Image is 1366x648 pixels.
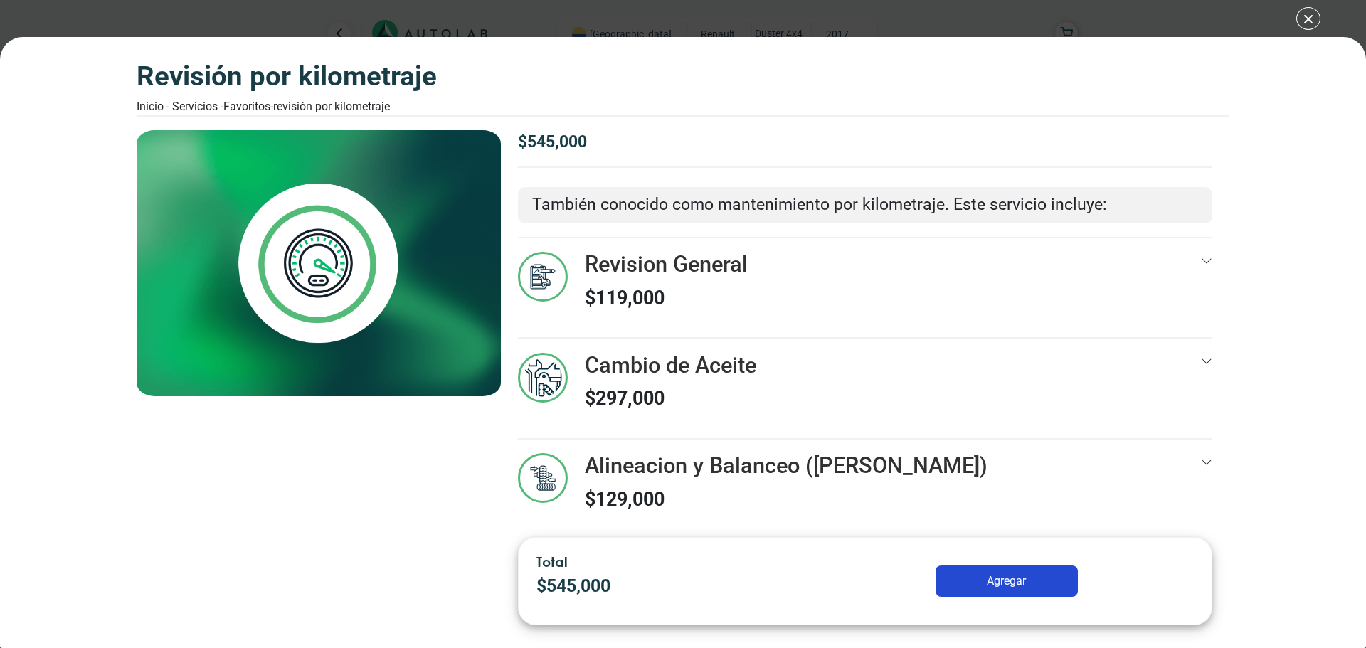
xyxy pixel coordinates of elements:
div: Inicio - Servicios - Favoritos - [137,98,437,115]
img: mantenimiento_general-v3.svg [518,353,568,403]
span: Total [536,553,568,570]
h3: Alineacion y Balanceo ([PERSON_NAME]) [585,453,988,479]
img: alineacion_y_balanceo-v3.svg [518,453,568,503]
img: revision_general-v3.svg [518,252,568,302]
h3: Revisión por Kilometraje [137,60,437,92]
h3: Revision General [585,252,748,278]
p: $ 297,000 [585,384,756,413]
font: Revisión por Kilometraje [273,100,390,113]
h3: Cambio de Aceite [585,353,756,379]
p: $ 545,000 [518,130,1212,155]
button: Agregar [936,565,1078,597]
p: $ 119,000 [585,284,748,312]
p: $ 129,000 [585,485,988,514]
p: $ 545,000 [536,573,798,599]
p: También conocido como mantenimiento por kilometraje. Este servicio incluye: [532,193,1198,218]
